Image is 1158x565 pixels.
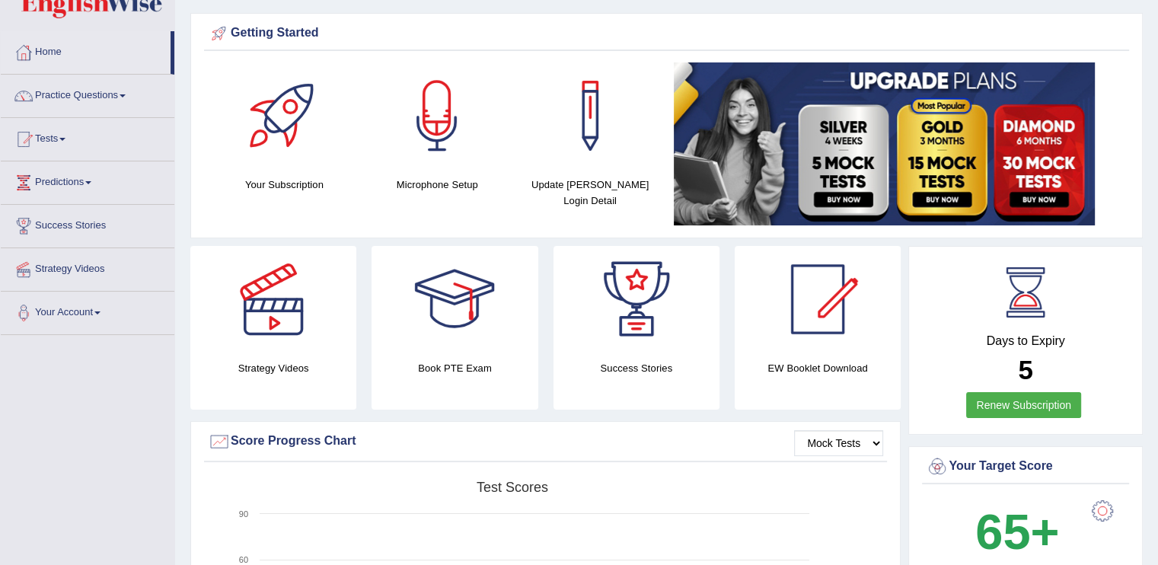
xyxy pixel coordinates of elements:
h4: Microphone Setup [368,177,506,193]
a: Strategy Videos [1,248,174,286]
a: Practice Questions [1,75,174,113]
b: 5 [1018,355,1032,385]
div: Score Progress Chart [208,430,883,453]
h4: Strategy Videos [190,360,356,376]
h4: EW Booklet Download [735,360,901,376]
img: small5.jpg [674,62,1095,225]
a: Success Stories [1,205,174,243]
tspan: Test scores [477,480,548,495]
a: Tests [1,118,174,156]
a: Your Account [1,292,174,330]
b: 65+ [975,504,1059,560]
div: Getting Started [208,22,1125,45]
a: Renew Subscription [966,392,1081,418]
h4: Your Subscription [215,177,353,193]
a: Predictions [1,161,174,200]
text: 60 [239,555,248,564]
a: Home [1,31,171,69]
h4: Book PTE Exam [372,360,538,376]
h4: Days to Expiry [926,334,1125,348]
div: Your Target Score [926,455,1125,478]
text: 90 [239,509,248,519]
h4: Success Stories [553,360,719,376]
h4: Update [PERSON_NAME] Login Detail [522,177,659,209]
